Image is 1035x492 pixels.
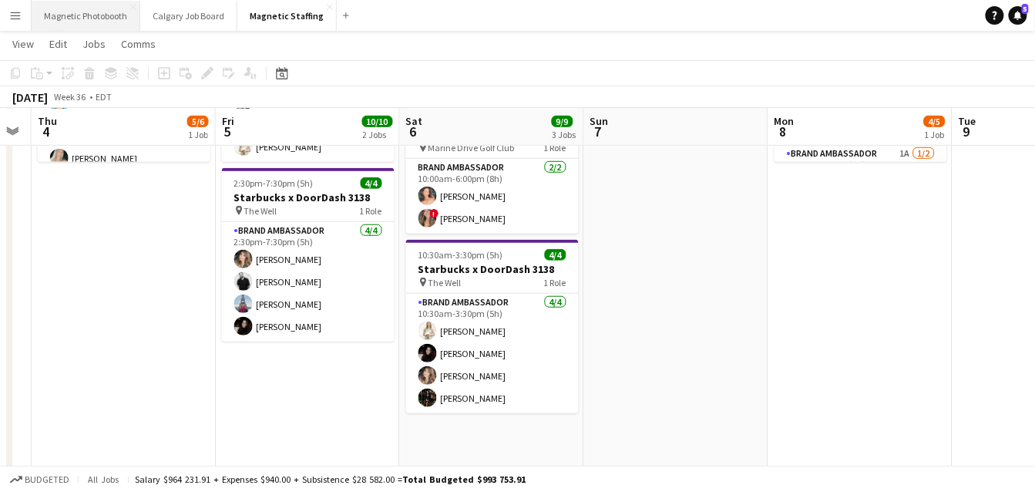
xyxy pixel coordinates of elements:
[925,129,945,140] div: 1 Job
[220,123,234,140] span: 5
[552,116,573,127] span: 9/9
[430,209,439,218] span: !
[12,37,34,51] span: View
[188,129,208,140] div: 1 Job
[96,91,112,103] div: EDT
[222,168,395,342] app-job-card: 2:30pm-7:30pm (5h)4/4Starbucks x DoorDash 3138 The Well1 RoleBrand Ambassador4/42:30pm-7:30pm (5h...
[76,34,112,54] a: Jobs
[406,105,579,234] app-job-card: 10:00am-6:00pm (8h)2/2BMW - Golf Tournament 3161 Marine Drive Golf Club1 RoleBrand Ambassador2/21...
[544,277,566,288] span: 1 Role
[428,142,515,153] span: Marine Drive Golf Club
[545,249,566,261] span: 4/4
[956,123,976,140] span: 9
[406,240,579,413] app-job-card: 10:30am-3:30pm (5h)4/4Starbucks x DoorDash 3138 The Well1 RoleBrand Ambassador4/410:30am-3:30pm (...
[32,1,140,31] button: Magnetic Photobooth
[222,222,395,342] app-card-role: Brand Ambassador4/42:30pm-7:30pm (5h)[PERSON_NAME][PERSON_NAME][PERSON_NAME][PERSON_NAME]
[959,114,976,128] span: Tue
[38,114,57,128] span: Thu
[12,89,48,105] div: [DATE]
[590,114,609,128] span: Sun
[222,114,234,128] span: Fri
[35,123,57,140] span: 4
[404,123,423,140] span: 6
[121,37,156,51] span: Comms
[1009,6,1027,25] a: 5
[244,205,277,217] span: The Well
[361,177,382,189] span: 4/4
[418,249,503,261] span: 10:30am-3:30pm (5h)
[135,473,526,485] div: Salary $964 231.91 + Expenses $940.00 + Subsistence $28 582.00 =
[360,205,382,217] span: 1 Role
[775,114,795,128] span: Mon
[187,116,209,127] span: 5/6
[588,123,609,140] span: 7
[402,473,526,485] span: Total Budgeted $993 753.91
[85,473,122,485] span: All jobs
[924,116,946,127] span: 4/5
[234,177,314,189] span: 2:30pm-7:30pm (5h)
[406,262,579,276] h3: Starbucks x DoorDash 3138
[363,129,392,140] div: 2 Jobs
[553,129,576,140] div: 3 Jobs
[43,34,73,54] a: Edit
[772,123,795,140] span: 8
[222,190,395,204] h3: Starbucks x DoorDash 3138
[406,114,423,128] span: Sat
[6,34,40,54] a: View
[140,1,237,31] button: Calgary Job Board
[544,142,566,153] span: 1 Role
[51,91,89,103] span: Week 36
[115,34,162,54] a: Comms
[362,116,393,127] span: 10/10
[49,37,67,51] span: Edit
[8,471,72,488] button: Budgeted
[406,159,579,234] app-card-role: Brand Ambassador2/210:00am-6:00pm (8h)[PERSON_NAME]![PERSON_NAME]
[25,474,69,485] span: Budgeted
[82,37,106,51] span: Jobs
[237,1,337,31] button: Magnetic Staffing
[406,294,579,413] app-card-role: Brand Ambassador4/410:30am-3:30pm (5h)[PERSON_NAME][PERSON_NAME][PERSON_NAME][PERSON_NAME]
[428,277,462,288] span: The Well
[1022,4,1029,14] span: 5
